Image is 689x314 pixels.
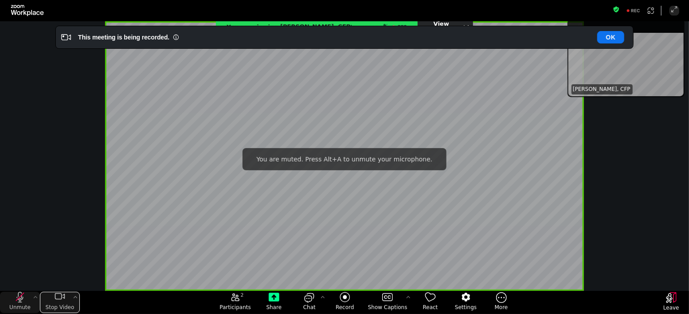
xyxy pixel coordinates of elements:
span: [PERSON_NAME], CFP [573,86,630,93]
div: Recording to cloud [623,6,644,16]
button: Leave [654,292,689,314]
button: React [413,292,448,313]
button: More video controls [71,292,80,303]
span: Unmute [9,304,31,311]
button: Record [327,292,363,313]
i: Information Small [173,34,179,40]
div: suspension-window [568,20,685,97]
span: Chat [303,304,316,311]
span: 2 [241,292,244,299]
button: Share [256,292,292,313]
button: More meeting control [484,292,519,313]
button: Enter Full Screen [669,6,679,16]
span: Record [336,304,354,311]
span: Leave [663,304,679,311]
span: Stop Video [46,304,74,311]
button: More options for captions, menu button [404,292,413,303]
span: React [423,304,438,311]
button: stop my video [40,292,80,313]
div: This meeting is being recorded. [78,33,169,42]
button: open the chat panel [292,292,327,313]
i: Video Recording [61,32,71,42]
button: More audio controls [31,292,40,303]
button: Apps Accessing Content in This Meeting [646,6,656,16]
button: Meeting information [613,6,620,16]
span: You are muted. Press Alt+A to unmute your microphone. [257,155,433,163]
span: Participants [219,304,251,311]
span: Cloud Recording is in progress [391,22,407,31]
button: Show Captions [363,292,413,313]
button: OK [597,31,624,43]
span: More [495,304,508,311]
span: Share [266,304,282,311]
button: open the participants list pane,[2] particpants [214,292,256,313]
button: Chat Settings [318,292,327,303]
span: Settings [455,304,477,311]
span: Show Captions [368,304,407,311]
button: Settings [448,292,484,313]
